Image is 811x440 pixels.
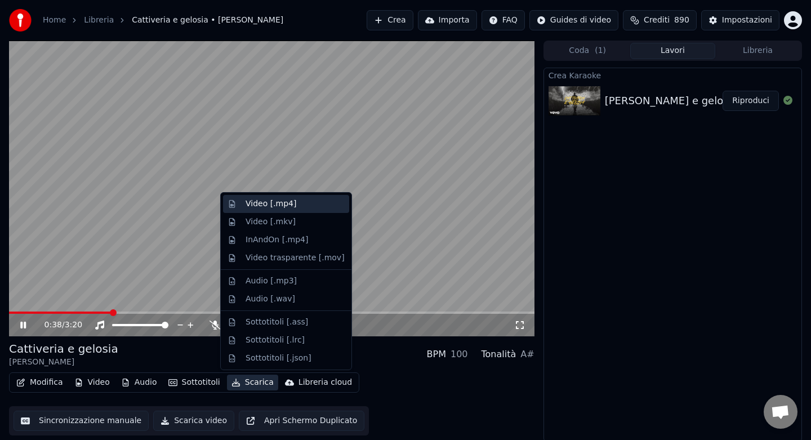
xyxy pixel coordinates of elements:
[246,317,308,328] div: Sottotitoli [.ass]
[14,411,149,431] button: Sincronizzazione manuale
[246,252,345,264] div: Video trasparente [.mov]
[9,9,32,32] img: youka
[164,375,225,390] button: Sottotitoli
[630,43,715,59] button: Lavori
[764,395,797,429] div: Aprire la chat
[418,10,477,30] button: Importa
[246,198,296,210] div: Video [.mp4]
[451,348,468,361] div: 100
[153,411,234,431] button: Scarica video
[246,275,297,287] div: Audio [.mp3]
[43,15,283,26] nav: breadcrumb
[246,335,305,346] div: Sottotitoli [.lrc]
[44,319,62,331] span: 0:38
[367,10,413,30] button: Crea
[482,348,516,361] div: Tonalità
[520,348,534,361] div: A#
[246,353,311,364] div: Sottotitoli [.json]
[722,15,772,26] div: Impostazioni
[84,15,114,26] a: Libreria
[427,348,446,361] div: BPM
[246,294,295,305] div: Audio [.wav]
[9,357,118,368] div: [PERSON_NAME]
[701,10,779,30] button: Impostazioni
[529,10,618,30] button: Guides di video
[117,375,162,390] button: Audio
[544,68,801,82] div: Crea Karaoke
[298,377,352,388] div: Libreria cloud
[43,15,66,26] a: Home
[605,93,738,109] div: [PERSON_NAME] e gelosia
[674,15,689,26] span: 890
[595,45,606,56] span: ( 1 )
[44,319,72,331] div: /
[239,411,364,431] button: Apri Schermo Duplicato
[132,15,283,26] span: Cattiveria e gelosia • [PERSON_NAME]
[482,10,525,30] button: FAQ
[545,43,630,59] button: Coda
[246,234,309,246] div: InAndOn [.mp4]
[715,43,800,59] button: Libreria
[623,10,697,30] button: Crediti890
[65,319,82,331] span: 3:20
[227,375,278,390] button: Scarica
[9,341,118,357] div: Cattiveria e gelosia
[723,91,779,111] button: Riproduci
[246,216,296,228] div: Video [.mkv]
[70,375,114,390] button: Video
[12,375,68,390] button: Modifica
[644,15,670,26] span: Crediti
